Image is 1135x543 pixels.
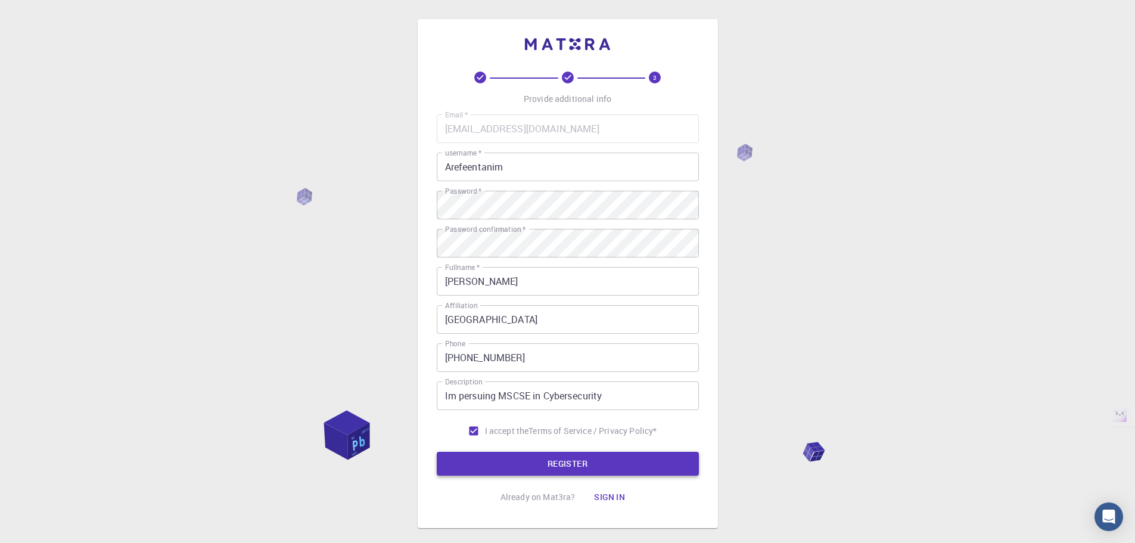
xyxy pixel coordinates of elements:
label: Password [445,186,481,196]
span: I accept the [485,425,529,437]
label: Affiliation [445,300,477,311]
div: Open Intercom Messenger [1094,502,1123,531]
label: username [445,148,481,158]
label: Email [445,110,468,120]
label: Phone [445,339,465,349]
a: Terms of Service / Privacy Policy* [528,425,657,437]
text: 3 [653,73,657,82]
label: Fullname [445,262,480,272]
button: Sign in [584,485,635,509]
p: Provide additional info [524,93,611,105]
button: REGISTER [437,452,699,476]
label: Description [445,377,483,387]
p: Terms of Service / Privacy Policy * [528,425,657,437]
p: Already on Mat3ra? [500,491,576,503]
label: Password confirmation [445,224,525,234]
